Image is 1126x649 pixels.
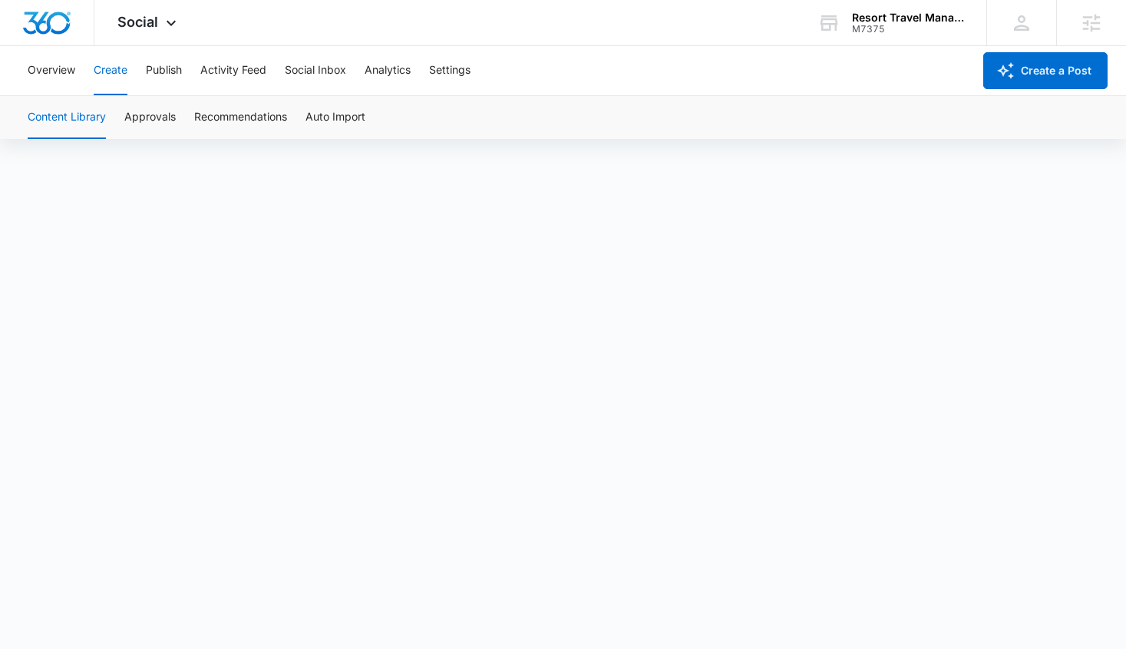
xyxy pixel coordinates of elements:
button: Overview [28,46,75,95]
div: account name [852,12,964,24]
button: Settings [429,46,471,95]
button: Activity Feed [200,46,266,95]
div: account id [852,24,964,35]
span: Social [117,14,158,30]
button: Approvals [124,96,176,139]
button: Social Inbox [285,46,346,95]
button: Content Library [28,96,106,139]
button: Analytics [365,46,411,95]
button: Publish [146,46,182,95]
button: Create [94,46,127,95]
button: Recommendations [194,96,287,139]
button: Create a Post [983,52,1108,89]
button: Auto Import [305,96,365,139]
